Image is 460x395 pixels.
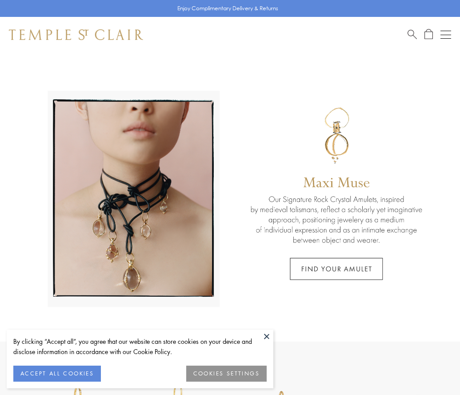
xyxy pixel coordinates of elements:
p: Enjoy Complimentary Delivery & Returns [177,4,278,13]
div: By clicking “Accept all”, you agree that our website can store cookies on your device and disclos... [13,336,267,357]
img: Temple St. Clair [9,29,143,40]
a: Open Shopping Bag [424,29,433,40]
button: COOKIES SETTINGS [186,366,267,382]
button: Open navigation [440,29,451,40]
a: Search [408,29,417,40]
button: ACCEPT ALL COOKIES [13,366,101,382]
